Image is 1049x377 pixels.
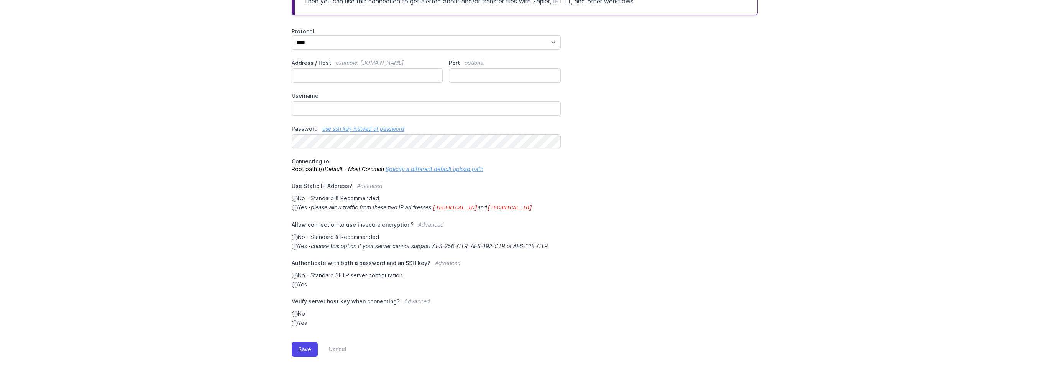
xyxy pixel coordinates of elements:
[292,205,298,211] input: Yes -please allow traffic from these two IP addresses:[TECHNICAL_ID]and[TECHNICAL_ID]
[292,242,561,250] label: Yes -
[292,59,443,67] label: Address / Host
[292,298,561,310] label: Verify server host key when connecting?
[1011,339,1040,368] iframe: Drift Widget Chat Controller
[292,182,561,194] label: Use Static IP Address?
[292,311,298,317] input: No
[322,125,404,132] a: use ssh key instead of password
[465,59,484,66] span: optional
[386,166,483,172] a: Specify a different default upload path
[418,221,444,228] span: Advanced
[292,319,561,327] label: Yes
[336,59,404,66] span: example: [DOMAIN_NAME]
[292,244,298,250] input: Yes -choose this option if your server cannot support AES-256-CTR, AES-192-CTR or AES-128-CTR
[311,243,548,249] i: choose this option if your server cannot support AES-256-CTR, AES-192-CTR or AES-128-CTR
[292,281,561,288] label: Yes
[311,204,532,211] i: please allow traffic from these two IP addresses: and
[292,196,298,202] input: No - Standard & Recommended
[357,183,382,189] span: Advanced
[449,59,561,67] label: Port
[433,205,478,211] code: [TECHNICAL_ID]
[292,234,298,240] input: No - Standard & Recommended
[292,259,561,272] label: Authenticate with both a password and an SSH key?
[404,298,430,305] span: Advanced
[318,342,346,357] a: Cancel
[292,233,561,241] label: No - Standard & Recommended
[292,342,318,357] button: Save
[292,194,561,202] label: No - Standard & Recommended
[292,125,561,133] label: Password
[292,282,298,288] input: Yes
[292,28,561,35] label: Protocol
[292,204,561,212] label: Yes -
[292,221,561,233] label: Allow connection to use insecure encryption?
[292,158,561,173] p: Root path (/)
[435,260,461,266] span: Advanced
[292,272,561,279] label: No - Standard SFTP server configuration
[292,320,298,326] input: Yes
[487,205,532,211] code: [TECHNICAL_ID]
[292,310,561,318] label: No
[292,273,298,279] input: No - Standard SFTP server configuration
[325,166,384,172] i: Default - Most Common
[292,92,561,100] label: Username
[292,158,331,165] span: Connecting to:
